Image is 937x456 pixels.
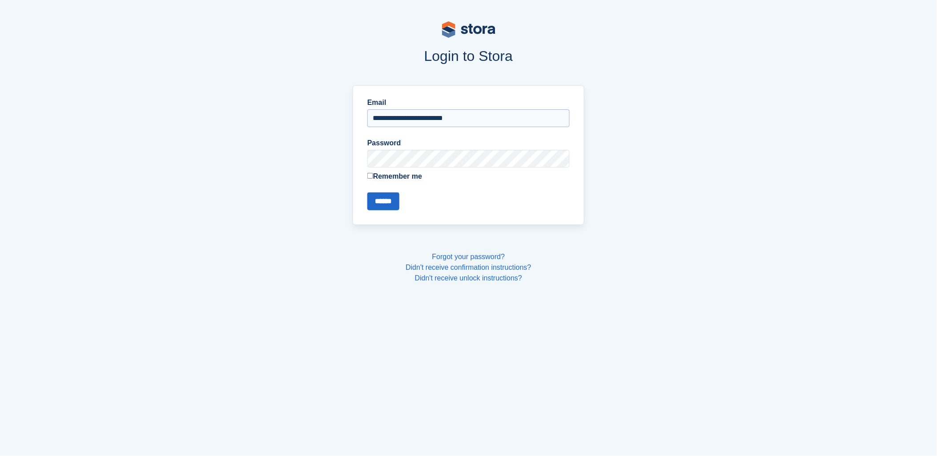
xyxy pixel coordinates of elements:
input: Remember me [367,173,373,179]
a: Didn't receive confirmation instructions? [406,264,531,271]
h1: Login to Stora [183,48,754,64]
a: Didn't receive unlock instructions? [415,274,522,282]
label: Email [367,97,570,108]
label: Remember me [367,171,570,182]
img: stora-logo-53a41332b3708ae10de48c4981b4e9114cc0af31d8433b30ea865607fb682f29.svg [442,21,495,38]
a: Forgot your password? [432,253,505,260]
label: Password [367,138,570,148]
